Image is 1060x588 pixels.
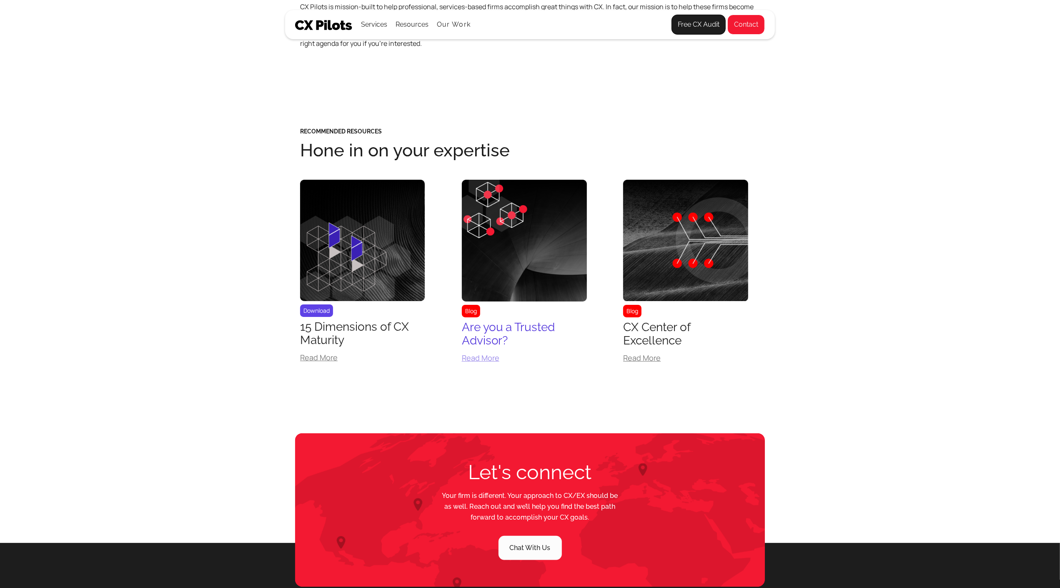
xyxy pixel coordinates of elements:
a: Chat With Us [499,536,562,560]
div: Services [361,19,387,30]
h2: Let's connect [424,460,636,484]
p: Your firm is different. Your approach to CX/EX should be as well. Reach out and we’ll help you fi... [439,490,621,523]
a: BlogAre you a Trusted Advisor?Read More [462,180,587,368]
div: Blog [462,305,480,317]
div: Services [361,10,387,39]
div: Resources [396,19,429,30]
div: Read More [300,354,425,361]
div: Read More [462,354,587,362]
a: Download15 Dimensions of CX MaturityRead More [300,180,425,368]
p: ‍ [300,55,760,65]
div: CX Center of Excellence [623,321,748,347]
a: Contact [727,15,765,35]
div: Blog [623,305,642,317]
a: Free CX Audit [672,15,726,35]
div: Read More [623,354,748,362]
h2: Hone in on your expertise [300,141,760,160]
div: Resources [396,10,429,39]
a: BlogCX Center of ExcellenceRead More [623,180,748,368]
p: CX Pilots is mission-built to help professional, services-based firms accomplish great things wit... [300,2,760,22]
h5: Recommended Resources [300,128,760,134]
div: 15 Dimensions of CX Maturity [300,320,425,347]
div: Are you a Trusted Advisor? [462,321,587,347]
a: Our Work [437,21,471,28]
div: Download [300,304,333,317]
p: ‍ [300,72,760,82]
